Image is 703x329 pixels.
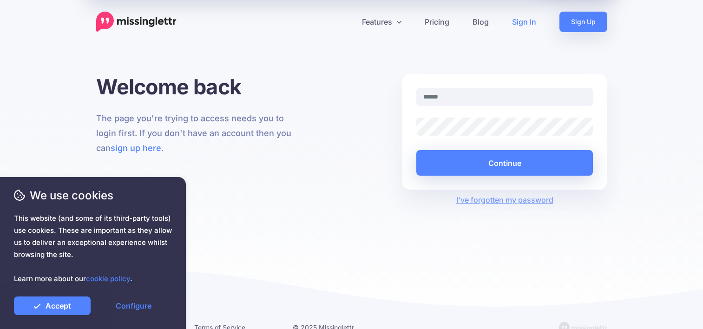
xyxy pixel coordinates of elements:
p: The page you're trying to access needs you to login first. If you don't have an account then you ... [96,111,301,156]
span: This website (and some of its third-party tools) use cookies. These are important as they allow u... [14,212,172,285]
a: I've forgotten my password [456,195,553,204]
a: cookie policy [86,274,130,283]
span: We use cookies [14,187,172,204]
a: Accept [14,296,91,315]
a: Sign In [500,12,548,32]
button: Continue [416,150,593,176]
a: Features [350,12,413,32]
a: Pricing [413,12,461,32]
a: Blog [461,12,500,32]
h1: Welcome back [96,74,301,99]
a: sign up here [111,143,161,153]
a: Sign Up [559,12,607,32]
a: Configure [95,296,172,315]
